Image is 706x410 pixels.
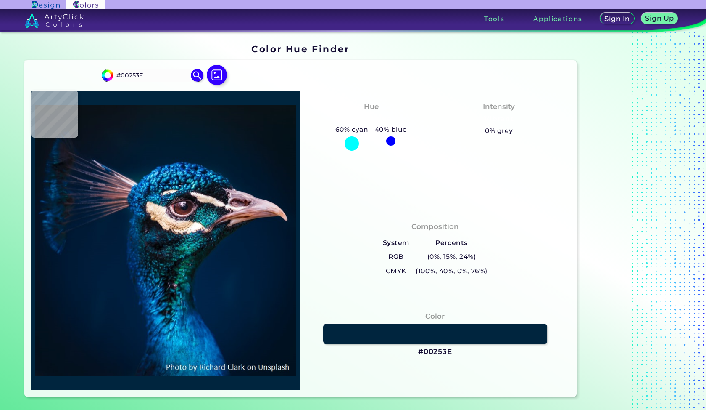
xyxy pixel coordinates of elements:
h5: System [379,236,412,250]
h5: RGB [379,250,412,264]
h1: Color Hue Finder [251,43,349,55]
h5: 40% blue [371,124,410,135]
a: Sign Up [643,13,677,24]
h5: Sign Up [646,15,672,21]
img: img_pavlin.jpg [35,95,296,386]
input: type color.. [113,69,192,81]
h5: 60% cyan [332,124,371,135]
h3: Tools [484,16,505,22]
h3: Cyan-Blue [347,114,395,124]
img: icon picture [207,65,227,85]
img: ArtyClick Design logo [32,1,60,9]
h4: Composition [411,221,459,233]
h5: CMYK [379,264,412,278]
h5: 0% grey [485,125,513,136]
h5: (100%, 40%, 0%, 76%) [413,264,491,278]
img: logo_artyclick_colors_white.svg [25,13,84,28]
h4: Color [425,310,445,322]
h5: (0%, 15%, 24%) [413,250,491,264]
h3: Vibrant [481,114,517,124]
h4: Hue [364,101,379,113]
iframe: Advertisement [580,40,685,400]
h3: Applications [533,16,582,22]
h3: #00253E [418,347,452,357]
img: icon search [191,69,203,82]
h5: Sign In [606,16,629,22]
h4: Intensity [483,101,515,113]
a: Sign In [602,13,633,24]
h5: Percents [413,236,491,250]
